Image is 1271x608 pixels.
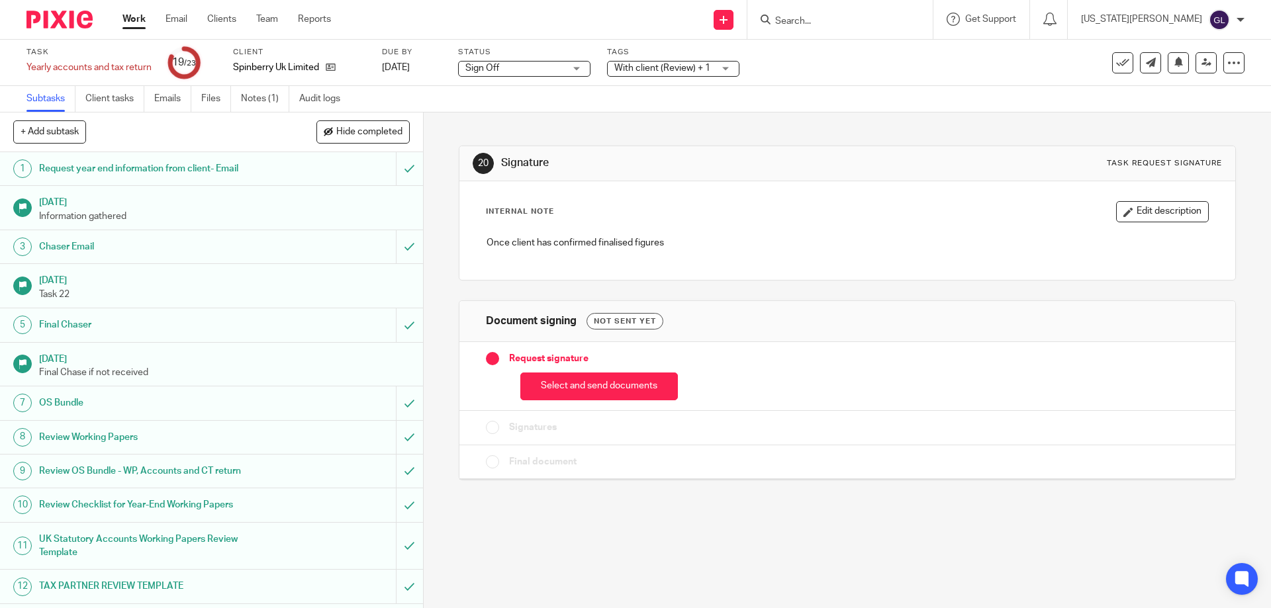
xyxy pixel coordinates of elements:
[184,60,196,67] small: /23
[26,86,75,112] a: Subtasks
[172,55,196,70] div: 19
[316,120,410,143] button: Hide completed
[201,86,231,112] a: Files
[501,156,876,170] h1: Signature
[1081,13,1202,26] p: [US_STATE][PERSON_NAME]
[233,61,319,74] p: Spinberry Uk Limited
[607,47,739,58] label: Tags
[85,86,144,112] a: Client tasks
[39,237,268,257] h1: Chaser Email
[39,427,268,447] h1: Review Working Papers
[965,15,1016,24] span: Get Support
[39,193,410,209] h1: [DATE]
[509,421,557,434] span: Signatures
[39,210,410,223] p: Information gathered
[614,64,710,73] span: With client (Review) + 1
[39,315,268,335] h1: Final Chaser
[587,313,663,329] div: Not sent yet
[39,366,410,379] p: Final Chase if not received
[26,47,152,58] label: Task
[458,47,590,58] label: Status
[39,288,410,301] p: Task 22
[26,61,152,74] div: Yearly accounts and tax return
[13,496,32,514] div: 10
[39,349,410,366] h1: [DATE]
[13,428,32,447] div: 8
[13,159,32,178] div: 1
[465,64,499,73] span: Sign Off
[509,352,588,365] span: Request signature
[39,495,268,515] h1: Review Checklist for Year-End Working Papers
[39,529,268,563] h1: UK Statutory Accounts Working Papers Review Template
[336,127,402,138] span: Hide completed
[207,13,236,26] a: Clients
[13,316,32,334] div: 5
[154,86,191,112] a: Emails
[39,393,268,413] h1: OS Bundle
[256,13,278,26] a: Team
[486,314,577,328] h1: Document signing
[39,271,410,287] h1: [DATE]
[165,13,187,26] a: Email
[774,16,893,28] input: Search
[13,462,32,480] div: 9
[298,13,331,26] a: Reports
[39,576,268,596] h1: TAX PARTNER REVIEW TEMPLATE
[1107,158,1222,169] div: Task request signature
[13,120,86,143] button: + Add subtask
[520,372,678,401] button: Select and send documents
[13,238,32,256] div: 3
[39,461,268,481] h1: Review OS Bundle - WP, Accounts and CT return
[26,11,93,28] img: Pixie
[39,159,268,179] h1: Request year end information from client- Email
[13,578,32,596] div: 12
[473,153,494,174] div: 20
[382,63,410,72] span: [DATE]
[241,86,289,112] a: Notes (1)
[1116,201,1209,222] button: Edit description
[299,86,350,112] a: Audit logs
[13,537,32,555] div: 11
[233,47,365,58] label: Client
[122,13,146,26] a: Work
[13,394,32,412] div: 7
[382,47,442,58] label: Due by
[509,455,577,468] span: Final document
[1209,9,1230,30] img: svg%3E
[487,236,1207,249] p: Once client has confirmed finalised figures
[486,206,554,217] p: Internal Note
